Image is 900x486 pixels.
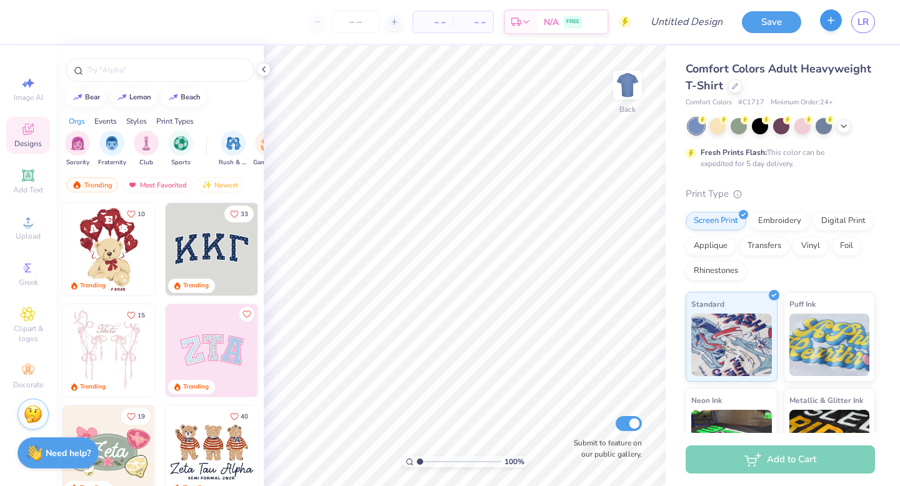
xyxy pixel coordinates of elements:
[80,382,106,392] div: Trending
[544,16,559,29] span: N/A
[219,131,247,167] div: filter for Rush & Bid
[121,307,151,324] button: Like
[851,11,875,33] a: LR
[137,211,145,217] span: 10
[686,262,746,280] div: Rhinestones
[110,88,157,107] button: lemon
[567,437,642,460] label: Submit to feature on our public gallery.
[686,187,875,201] div: Print Type
[134,131,159,167] div: filter for Club
[122,177,192,192] div: Most Favorited
[832,237,861,255] div: Foil
[62,304,155,397] img: 83dda5b0-2158-48ca-832c-f6b4ef4c4536
[686,61,871,93] span: Comfort Colors Adult Heavyweight T-Shirt
[219,131,247,167] button: filter button
[121,206,151,222] button: Like
[86,64,246,76] input: Try "Alpha"
[65,131,90,167] button: filter button
[139,136,153,151] img: Club Image
[98,131,126,167] button: filter button
[72,94,82,101] img: trend_line.gif
[224,206,254,222] button: Like
[738,97,764,108] span: # C1717
[80,281,106,290] div: Trending
[615,72,640,97] img: Back
[331,11,380,33] input: – –
[239,307,254,322] button: Like
[226,136,241,151] img: Rush & Bid Image
[742,11,801,33] button: Save
[66,177,118,192] div: Trending
[171,158,191,167] span: Sports
[686,97,732,108] span: Comfort Colors
[183,382,209,392] div: Trending
[14,92,43,102] span: Image AI
[94,116,117,127] div: Events
[691,394,722,407] span: Neon Ink
[166,304,258,397] img: 9980f5e8-e6a1-4b4a-8839-2b0e9349023c
[72,181,82,189] img: trending.gif
[750,212,809,231] div: Embroidery
[174,136,188,151] img: Sports Image
[253,131,282,167] div: filter for Game Day
[739,237,789,255] div: Transfers
[789,314,870,376] img: Puff Ink
[126,116,147,127] div: Styles
[98,131,126,167] div: filter for Fraternity
[504,456,524,467] span: 100 %
[686,212,746,231] div: Screen Print
[66,158,89,167] span: Sorority
[183,281,209,290] div: Trending
[691,314,772,376] img: Standard
[241,414,248,420] span: 40
[121,408,151,425] button: Like
[253,131,282,167] button: filter button
[701,147,854,169] div: This color can be expedited for 5 day delivery.
[421,16,446,29] span: – –
[129,94,151,101] div: lemon
[461,16,486,29] span: – –
[13,380,43,390] span: Decorate
[691,297,724,310] span: Standard
[789,394,863,407] span: Metallic & Glitter Ink
[619,104,636,115] div: Back
[154,304,247,397] img: d12a98c7-f0f7-4345-bf3a-b9f1b718b86e
[789,410,870,472] img: Metallic & Glitter Ink
[181,94,201,101] div: beach
[261,136,275,151] img: Game Day Image
[134,131,159,167] button: filter button
[105,136,119,151] img: Fraternity Image
[771,97,833,108] span: Minimum Order: 24 +
[161,88,206,107] button: beach
[686,237,736,255] div: Applique
[224,408,254,425] button: Like
[46,447,91,459] strong: Need help?
[65,131,90,167] div: filter for Sorority
[16,231,41,241] span: Upload
[127,181,137,189] img: most_fav.gif
[139,158,153,167] span: Club
[137,312,145,319] span: 15
[85,94,100,101] div: bear
[257,304,350,397] img: 5ee11766-d822-42f5-ad4e-763472bf8dcf
[71,136,85,151] img: Sorority Image
[566,17,579,26] span: FREE
[98,158,126,167] span: Fraternity
[641,9,732,34] input: Untitled Design
[196,177,244,192] div: Newest
[137,414,145,420] span: 19
[813,212,874,231] div: Digital Print
[789,297,816,310] span: Puff Ink
[202,181,212,189] img: Newest.gif
[166,203,258,295] img: 3b9aba4f-e317-4aa7-a679-c95a879539bd
[69,116,85,127] div: Orgs
[701,147,767,157] strong: Fresh Prints Flash:
[793,237,828,255] div: Vinyl
[14,139,42,149] span: Designs
[241,211,248,217] span: 33
[257,203,350,295] img: edfb13fc-0e43-44eb-bea2-bf7fc0dd67f9
[219,158,247,167] span: Rush & Bid
[117,94,127,101] img: trend_line.gif
[6,324,50,344] span: Clipart & logos
[168,94,178,101] img: trend_line.gif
